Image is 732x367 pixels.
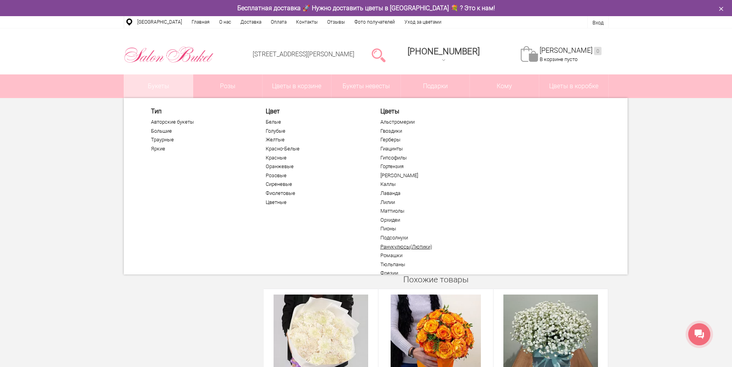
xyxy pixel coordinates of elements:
a: Контакты [291,16,322,28]
a: Пионы [380,226,477,232]
a: Желтые [266,137,363,143]
a: Сиреневые [266,181,363,187]
a: Оранжевые [266,163,363,170]
a: Букеты невесты [332,74,400,98]
a: Вход [592,20,603,26]
a: Цветы в коробке [539,74,608,98]
a: [PERSON_NAME] [540,46,602,55]
a: Цветные [266,199,363,206]
a: Доставка [236,16,266,28]
a: Каллы [380,181,477,187]
span: Тип [151,108,248,115]
ins: 0 [594,47,602,55]
a: Розовые [266,172,363,179]
a: Цветы [380,108,477,115]
a: Белые [266,119,363,125]
a: Гортензия [380,163,477,170]
a: [PHONE_NUMBER] [403,44,484,66]
a: Фото получателей [350,16,400,28]
a: Орхидеи [380,217,477,223]
a: Ранукулюсы(Лютики) [380,244,477,250]
a: Главная [187,16,214,28]
a: Герберы [380,137,477,143]
span: Кому [470,74,539,98]
a: Букеты [124,74,193,98]
h4: Похожие товары [264,275,609,285]
a: Цветы в корзине [263,74,332,98]
a: Гвоздики [380,128,477,134]
a: Оплата [266,16,291,28]
a: Маттиолы [380,208,477,214]
img: Цветы Нижний Новгород [124,44,214,65]
span: В корзине пусто [540,56,577,62]
a: [PERSON_NAME] [380,172,477,179]
a: О нас [214,16,236,28]
a: Фиолетовые [266,190,363,196]
a: Тюльпаны [380,261,477,268]
a: Уход за цветами [400,16,446,28]
a: Красно-Белые [266,146,363,152]
a: Ромашки [380,252,477,259]
span: [PHONE_NUMBER] [408,46,480,56]
a: Голубые [266,128,363,134]
a: Траурные [151,137,248,143]
a: Большие [151,128,248,134]
a: [GEOGRAPHIC_DATA] [132,16,187,28]
a: Подсолнухи [380,235,477,241]
a: Розы [193,74,262,98]
span: Цвет [266,108,363,115]
a: Лилии [380,199,477,206]
a: Гиацинты [380,146,477,152]
a: Альстромерии [380,119,477,125]
div: Бесплатная доставка 🚀 Нужно доставить цветы в [GEOGRAPHIC_DATA] 💐 ? Это к нам! [118,4,615,12]
a: Яркие [151,146,248,152]
a: Лаванда [380,190,477,196]
a: Фрезии [380,270,477,276]
a: Отзывы [322,16,350,28]
a: Гипсофилы [380,155,477,161]
a: Красные [266,155,363,161]
a: Подарки [401,74,470,98]
a: [STREET_ADDRESS][PERSON_NAME] [253,50,354,58]
a: Авторские букеты [151,119,248,125]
